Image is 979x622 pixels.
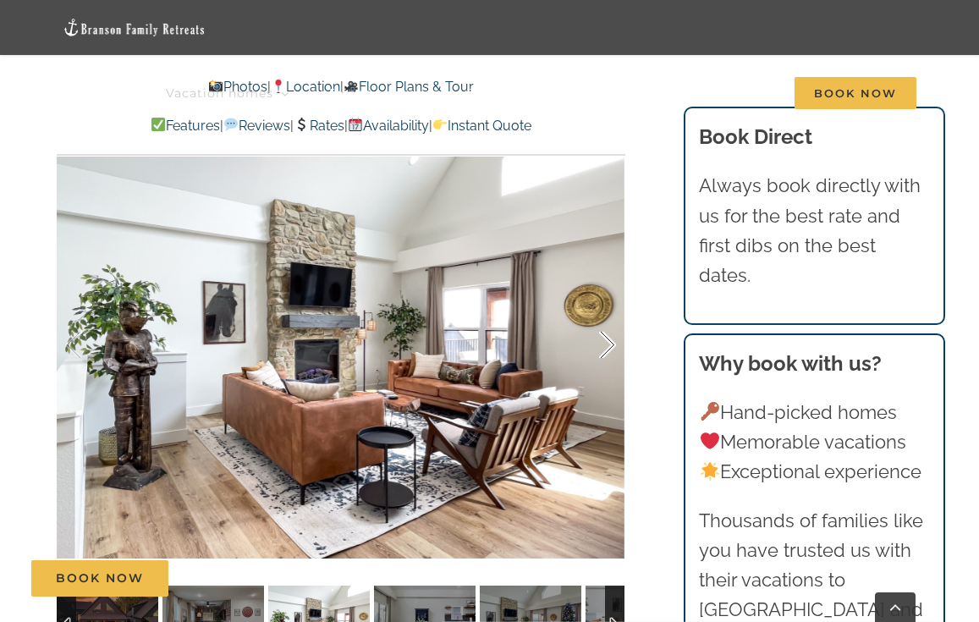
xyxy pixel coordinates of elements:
[699,124,812,149] b: Book Direct
[349,118,362,131] img: 📆
[701,462,719,481] img: 🌟
[699,398,929,487] p: Hand-picked homes Memorable vacations Exceptional experience
[63,18,206,37] img: Branson Family Retreats Logo
[701,402,719,421] img: 🔑
[699,171,929,290] p: Always book directly with us for the best rate and first dibs on the best dates.
[795,77,916,109] span: Book Now
[466,87,554,99] span: Deals & More
[703,87,756,99] span: Contact
[327,66,428,121] a: Things to do
[703,66,756,121] a: Contact
[151,118,165,131] img: ✅
[466,66,570,121] a: Deals & More
[348,118,429,134] a: Availability
[224,118,238,131] img: 💬
[608,66,665,121] a: About
[432,118,531,134] a: Instant Quote
[166,66,289,121] a: Vacation homes
[294,118,344,134] a: Rates
[608,87,649,99] span: About
[433,118,447,131] img: 👉
[327,87,412,99] span: Things to do
[701,432,719,450] img: ❤️
[166,66,916,121] nav: Main Menu Sticky
[57,115,624,137] p: | | | |
[699,349,929,379] h3: Why book with us?
[223,118,290,134] a: Reviews
[151,118,220,134] a: Features
[294,118,308,131] img: 💲
[56,571,144,586] span: Book Now
[166,87,273,99] span: Vacation homes
[31,560,168,597] a: Book Now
